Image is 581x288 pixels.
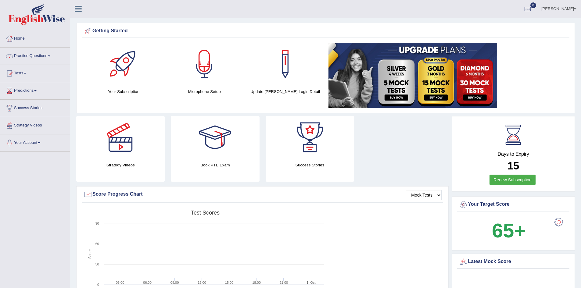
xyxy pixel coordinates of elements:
[266,162,354,168] h4: Success Stories
[95,222,99,225] text: 90
[328,43,497,108] img: small5.jpg
[170,281,179,284] text: 09:00
[492,219,525,242] b: 65+
[0,65,70,80] a: Tests
[76,162,165,168] h4: Strategy Videos
[280,281,288,284] text: 21:00
[490,175,536,185] a: Renew Subscription
[248,88,323,95] h4: Update [PERSON_NAME] Login Detail
[0,30,70,45] a: Home
[97,283,99,286] text: 0
[143,281,152,284] text: 06:00
[95,262,99,266] text: 30
[0,134,70,150] a: Your Account
[83,27,568,36] div: Getting Started
[0,48,70,63] a: Practice Questions
[307,281,315,284] tspan: 1. Oct
[507,160,519,172] b: 15
[459,200,568,209] div: Your Target Score
[116,281,124,284] text: 03:00
[0,100,70,115] a: Success Stories
[88,249,92,259] tspan: Score
[198,281,206,284] text: 12:00
[95,242,99,246] text: 60
[0,82,70,98] a: Predictions
[530,2,536,8] span: 0
[459,151,568,157] h4: Days to Expiry
[171,162,259,168] h4: Book PTE Exam
[459,257,568,266] div: Latest Mock Score
[167,88,242,95] h4: Microphone Setup
[252,281,261,284] text: 18:00
[225,281,234,284] text: 15:00
[83,190,442,199] div: Score Progress Chart
[86,88,161,95] h4: Your Subscription
[191,210,220,216] tspan: Test scores
[0,117,70,132] a: Strategy Videos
